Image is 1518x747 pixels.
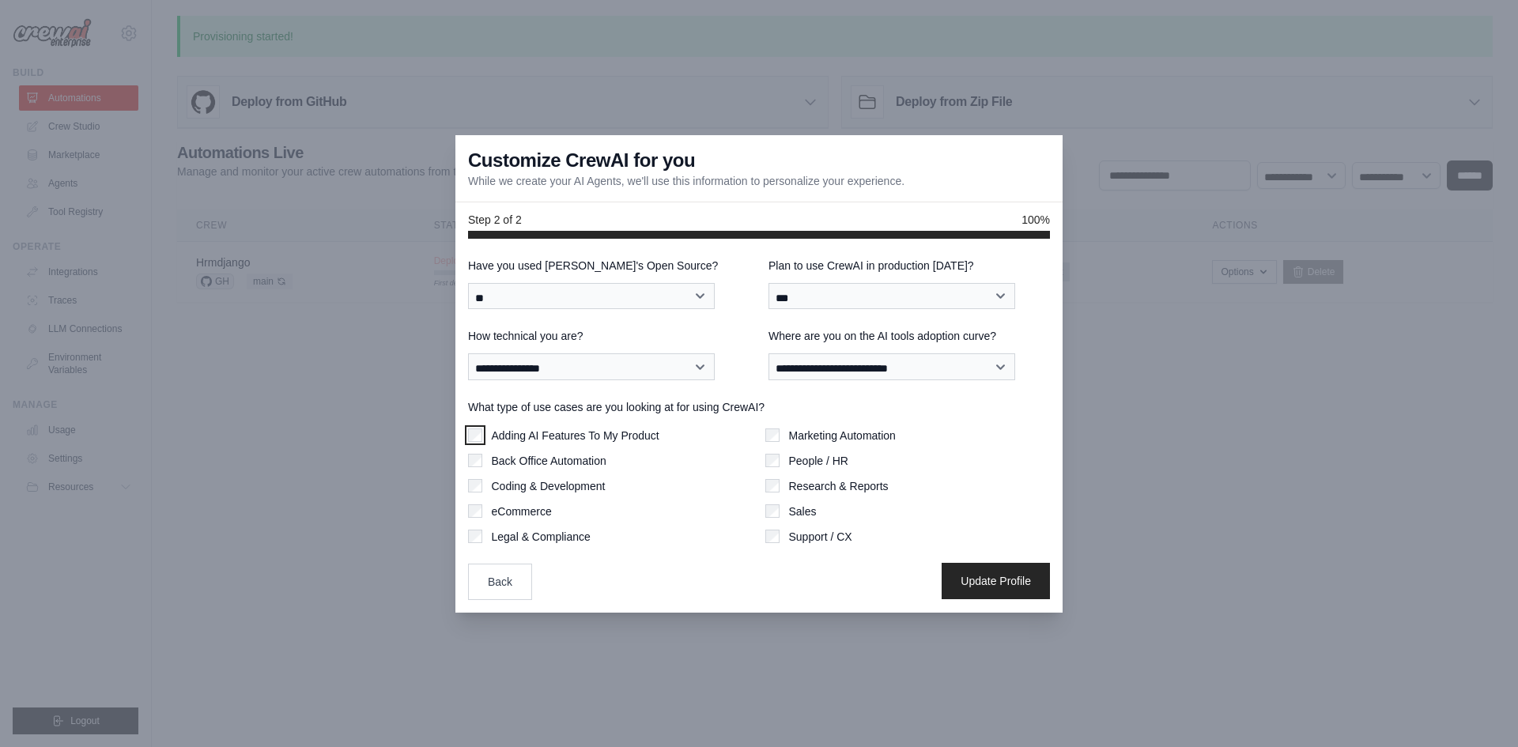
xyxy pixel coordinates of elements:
label: eCommerce [492,504,552,519]
label: Coding & Development [492,478,606,494]
button: Back [468,564,532,600]
label: What type of use cases are you looking at for using CrewAI? [468,399,1050,415]
span: 100% [1021,212,1050,228]
p: While we create your AI Agents, we'll use this information to personalize your experience. [468,173,904,189]
span: Step 2 of 2 [468,212,522,228]
label: Marketing Automation [789,428,896,443]
label: Research & Reports [789,478,889,494]
h3: Customize CrewAI for you [468,148,695,173]
label: Back Office Automation [492,453,606,469]
label: Support / CX [789,529,852,545]
label: Adding AI Features To My Product [492,428,659,443]
label: How technical you are? [468,328,750,344]
label: Legal & Compliance [492,529,591,545]
label: Sales [789,504,817,519]
button: Update Profile [942,563,1050,599]
label: Have you used [PERSON_NAME]'s Open Source? [468,258,750,274]
label: People / HR [789,453,848,469]
label: Plan to use CrewAI in production [DATE]? [768,258,1050,274]
label: Where are you on the AI tools adoption curve? [768,328,1050,344]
